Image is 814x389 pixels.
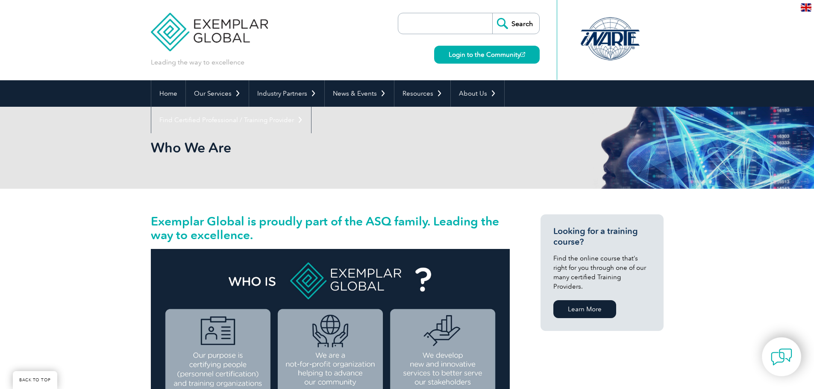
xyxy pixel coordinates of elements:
[394,80,450,107] a: Resources
[553,254,651,291] p: Find the online course that’s right for you through one of our many certified Training Providers.
[801,3,811,12] img: en
[771,346,792,368] img: contact-chat.png
[249,80,324,107] a: Industry Partners
[520,52,525,57] img: open_square.png
[553,226,651,247] h3: Looking for a training course?
[553,300,616,318] a: Learn More
[13,371,57,389] a: BACK TO TOP
[151,107,311,133] a: Find Certified Professional / Training Provider
[434,46,540,64] a: Login to the Community
[151,58,244,67] p: Leading the way to excellence
[492,13,539,34] input: Search
[325,80,394,107] a: News & Events
[186,80,249,107] a: Our Services
[451,80,504,107] a: About Us
[151,214,510,242] h2: Exemplar Global is proudly part of the ASQ family. Leading the way to excellence.
[151,141,510,155] h2: Who We Are
[151,80,185,107] a: Home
